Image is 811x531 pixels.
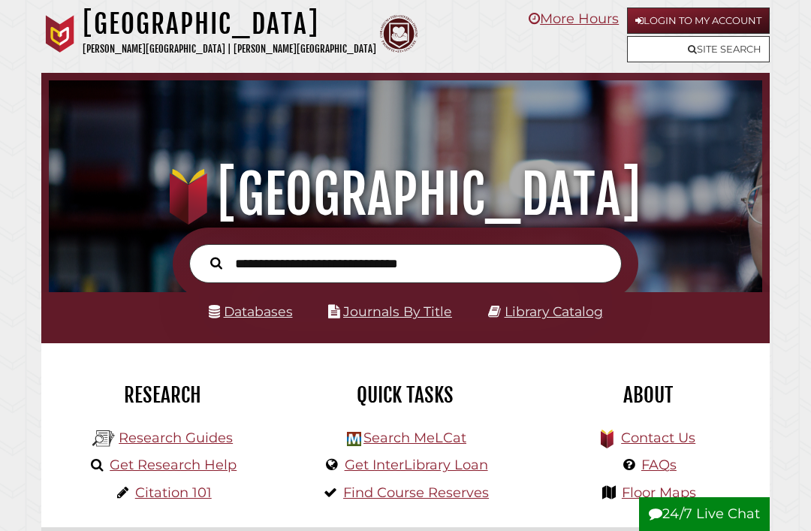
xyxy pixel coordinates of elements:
[621,430,695,446] a: Contact Us
[53,382,273,408] h2: Research
[343,303,452,319] a: Journals By Title
[622,484,696,501] a: Floor Maps
[41,15,79,53] img: Calvin University
[627,36,770,62] a: Site Search
[345,457,488,473] a: Get InterLibrary Loan
[110,457,237,473] a: Get Research Help
[209,303,293,319] a: Databases
[92,427,115,450] img: Hekman Library Logo
[295,382,515,408] h2: Quick Tasks
[135,484,212,501] a: Citation 101
[61,161,750,228] h1: [GEOGRAPHIC_DATA]
[505,303,603,319] a: Library Catalog
[529,11,619,27] a: More Hours
[380,15,418,53] img: Calvin Theological Seminary
[210,257,222,270] i: Search
[83,8,376,41] h1: [GEOGRAPHIC_DATA]
[203,253,230,272] button: Search
[538,382,758,408] h2: About
[627,8,770,34] a: Login to My Account
[343,484,489,501] a: Find Course Reserves
[363,430,466,446] a: Search MeLCat
[641,457,677,473] a: FAQs
[347,432,361,446] img: Hekman Library Logo
[119,430,233,446] a: Research Guides
[83,41,376,58] p: [PERSON_NAME][GEOGRAPHIC_DATA] | [PERSON_NAME][GEOGRAPHIC_DATA]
